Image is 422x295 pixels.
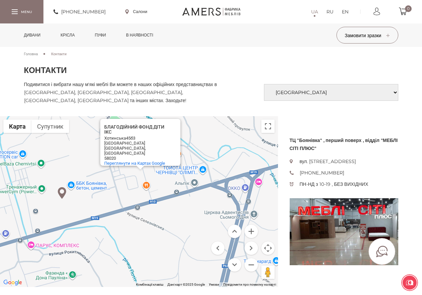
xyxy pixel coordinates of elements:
a: Салони [125,9,147,15]
button: Комбінації клавіш [136,282,163,287]
a: Відкрити цю область на Картах Google (відкриється нове вікно) [2,278,24,287]
a: Крісла [55,23,80,47]
button: Закрити [164,119,180,135]
span: Замовити зразки [345,32,390,39]
a: в наявності [121,23,158,47]
div: 58020 [104,156,164,161]
div: [GEOGRAPHIC_DATA], [GEOGRAPHIC_DATA] [104,146,164,156]
a: Дивани [19,23,46,47]
a: Повідомити про помилку на карті [223,283,276,286]
button: Перемістити вниз [228,258,241,272]
button: Перемістити праворуч [245,241,258,255]
a: [PHONE_NUMBER] [300,170,344,176]
a: Переглянути на Картах Google [104,161,165,166]
a: Головна [24,51,38,57]
a: RU [326,8,333,16]
a: [PHONE_NUMBER] [53,8,106,16]
div: [GEOGRAPHIC_DATA] [104,141,164,146]
span: 0 [405,5,412,12]
span: Головна [24,52,38,56]
button: Збільшити [245,225,258,238]
div: БЛАГОДІЙНИЙ ФОНД ДІТИ ІКС [104,125,164,135]
a: Умови [209,283,219,286]
a: Пуфи [90,23,111,47]
h3: ТЦ "Боянівка" , перший поверх , відділ "МЕБЛІ СІТІ ПЛЮС" [290,136,398,152]
a: вул. [STREET_ADDRESS] [300,158,356,164]
button: Замовити зразки [336,27,398,44]
button: Перемкнути повноекранний режим [261,120,275,133]
button: Налаштування камери на Картах [261,241,275,255]
span: ПН-НД з 10-19 , БЕЗ ВИХІДНИХ [300,181,368,187]
button: Показати зображення із супутника [31,120,69,133]
div: Хотинська45б3 [104,136,164,141]
button: Перемістити ліворуч [211,241,225,255]
button: Перемістити вгору [228,225,241,238]
p: Подивитися і вибрати нашу м'які меблі Ви можете в наших офіційних представництвах в [GEOGRAPHIC_D... [24,80,230,104]
button: Зменшити [245,258,258,272]
h1: Контакти [24,65,398,75]
img: Google [2,278,24,287]
a: EN [342,8,348,16]
div: БЛАГОДІЙНИЙ ФОНД ДІТИ ІКС [100,119,180,166]
button: Перетягніть чоловічка на карту, щоб відкрити Перегляд вулиць [261,266,275,279]
span: Дані карт ©2025 Google [167,283,205,286]
a: UA [311,8,318,16]
button: Показати карту вулиць [3,120,31,133]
